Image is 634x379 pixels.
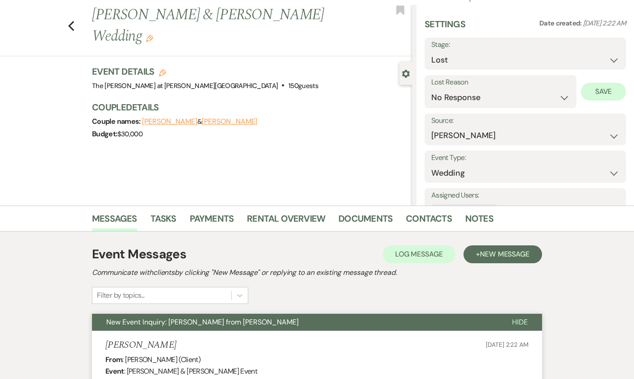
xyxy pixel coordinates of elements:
[338,211,392,231] a: Documents
[512,317,528,327] span: Hide
[92,211,137,231] a: Messages
[583,19,626,28] span: [DATE] 2:22 AM
[146,34,153,42] button: Edit
[406,211,452,231] a: Contacts
[190,211,234,231] a: Payments
[142,118,197,125] button: [PERSON_NAME]
[383,245,455,263] button: Log Message
[432,204,487,217] div: [PERSON_NAME]
[463,245,542,263] button: +New Message
[97,290,145,301] div: Filter by topics...
[105,366,124,376] b: Event
[106,317,299,327] span: New Event Inquiry: [PERSON_NAME] from [PERSON_NAME]
[539,19,583,28] span: Date created:
[202,118,257,125] button: [PERSON_NAME]
[486,341,529,349] span: [DATE] 2:22 AM
[431,38,619,51] label: Stage:
[431,76,570,89] label: Lost Reason
[92,81,278,90] span: The [PERSON_NAME] at [PERSON_NAME][GEOGRAPHIC_DATA]
[117,130,143,139] span: $30,000
[105,355,122,364] b: From
[92,129,117,139] span: Budget:
[92,267,542,278] h2: Communicate with clients by clicking "New Message" or replying to an existing message thread.
[150,211,176,231] a: Tasks
[288,81,318,90] span: 150 guests
[247,211,325,231] a: Rental Overview
[431,152,619,164] label: Event Type:
[431,114,619,127] label: Source:
[425,18,465,38] h3: Settings
[465,211,493,231] a: Notes
[498,314,542,331] button: Hide
[431,189,619,202] label: Assigned Users:
[142,117,257,126] span: &
[92,101,403,114] h3: Couple Details
[92,314,498,331] button: New Event Inquiry: [PERSON_NAME] from [PERSON_NAME]
[105,340,176,351] h5: [PERSON_NAME]
[395,249,443,259] span: Log Message
[92,245,186,264] h1: Event Messages
[92,117,142,126] span: Couple names:
[92,65,318,78] h3: Event Details
[480,249,530,259] span: New Message
[402,69,410,77] button: Close lead details
[581,83,626,101] button: Save
[92,4,345,47] h1: [PERSON_NAME] & [PERSON_NAME] Wedding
